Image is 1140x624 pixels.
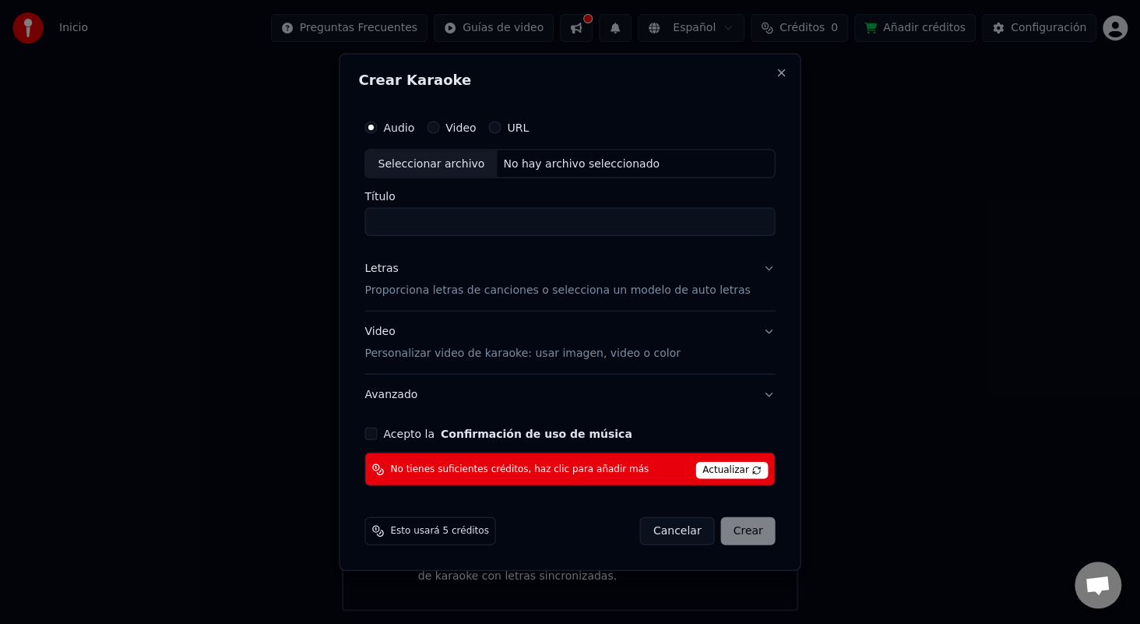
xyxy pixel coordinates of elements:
span: Esto usará 5 créditos [390,525,488,538]
label: URL [507,122,529,132]
span: Actualizar [695,462,769,479]
button: Acepto la [441,428,632,439]
button: LetrasProporciona letras de canciones o selecciona un modelo de auto letras [364,249,775,311]
button: VideoPersonalizar video de karaoke: usar imagen, video o color [364,312,775,374]
h2: Crear Karaoke [358,72,781,86]
span: No tienes suficientes créditos, haz clic para añadir más [390,463,649,475]
p: Personalizar video de karaoke: usar imagen, video o color [364,346,680,361]
div: Seleccionar archivo [365,150,497,178]
label: Video [445,122,476,132]
label: Audio [383,122,414,132]
div: Video [364,324,680,361]
label: Título [364,191,775,202]
div: Letras [364,261,398,277]
label: Acepto la [383,428,632,439]
p: Proporciona letras de canciones o selecciona un modelo de auto letras [364,283,750,298]
button: Cancelar [640,517,715,545]
button: Avanzado [364,375,775,415]
div: No hay archivo seleccionado [497,156,666,171]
